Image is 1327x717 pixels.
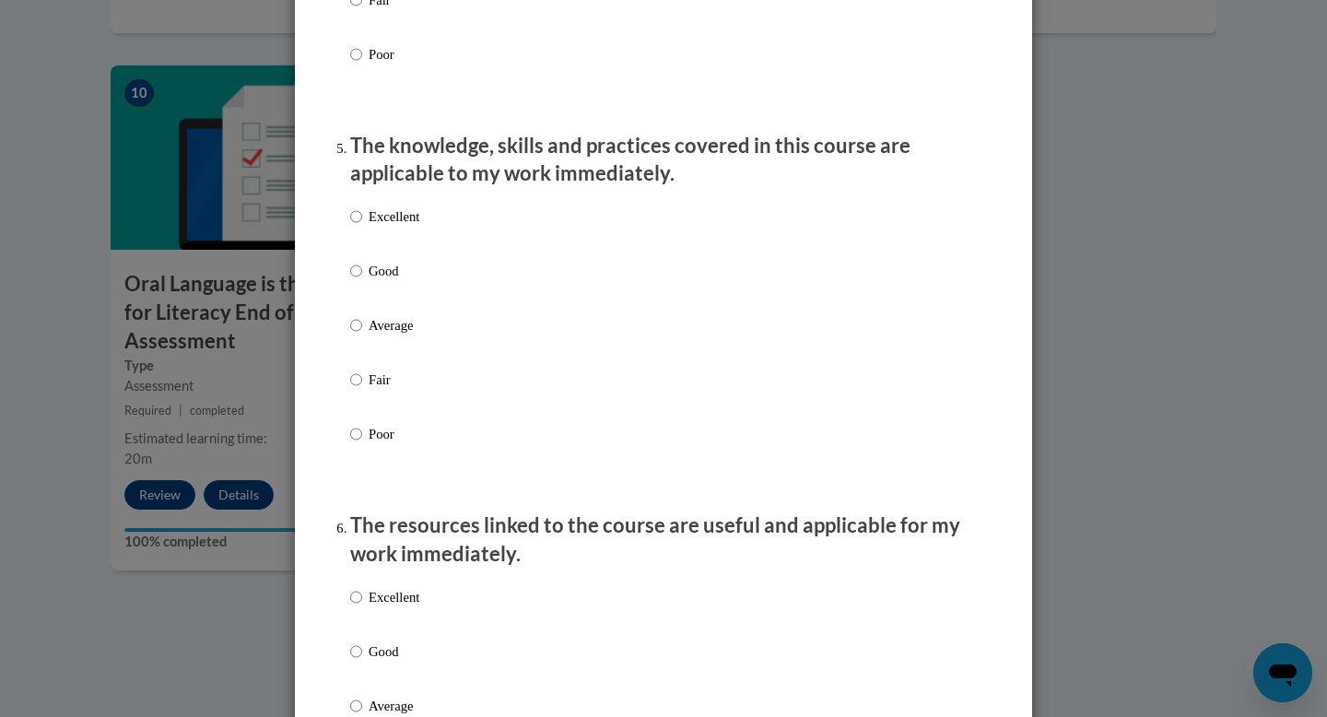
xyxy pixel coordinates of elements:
[369,641,419,662] p: Good
[369,315,419,335] p: Average
[369,206,419,227] p: Excellent
[350,424,362,444] input: Poor
[369,44,419,65] p: Poor
[350,132,977,189] p: The knowledge, skills and practices covered in this course are applicable to my work immediately.
[350,511,977,569] p: The resources linked to the course are useful and applicable for my work immediately.
[350,44,362,65] input: Poor
[369,424,419,444] p: Poor
[350,261,362,281] input: Good
[350,206,362,227] input: Excellent
[369,696,419,716] p: Average
[350,587,362,607] input: Excellent
[350,641,362,662] input: Good
[350,696,362,716] input: Average
[369,261,419,281] p: Good
[350,315,362,335] input: Average
[369,587,419,607] p: Excellent
[369,370,419,390] p: Fair
[350,370,362,390] input: Fair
